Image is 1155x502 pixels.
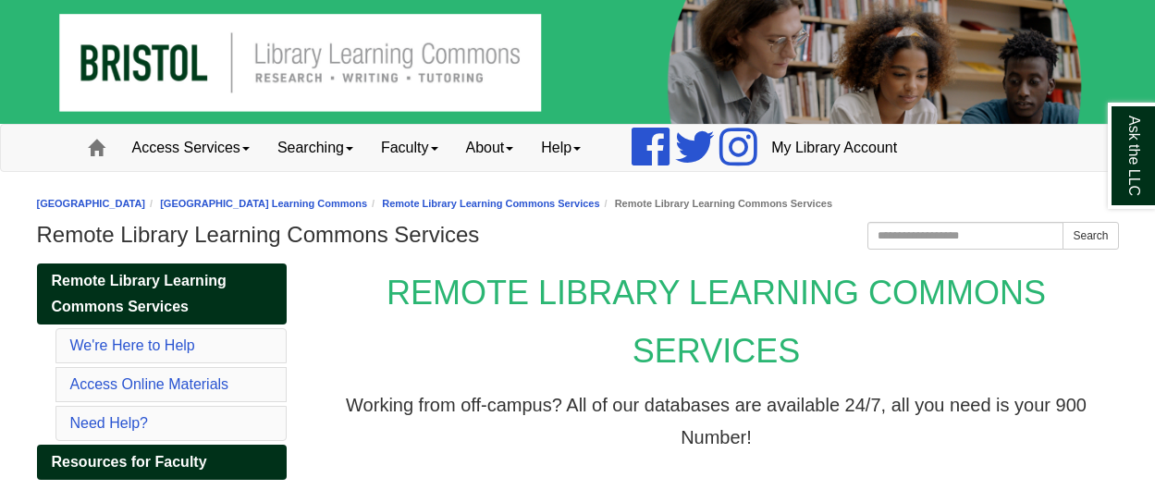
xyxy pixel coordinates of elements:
button: Search [1063,222,1118,250]
a: Resources for Faculty [37,445,287,480]
a: We're Here to Help [70,337,195,353]
a: Remote Library Learning Commons Services [37,263,287,324]
a: Access Online Materials [70,376,229,392]
nav: breadcrumb [37,195,1119,213]
a: Remote Library Learning Commons Services [382,198,599,209]
a: [GEOGRAPHIC_DATA] Learning Commons [160,198,367,209]
a: Help [527,125,595,171]
a: About [452,125,528,171]
div: Guide Pages [37,263,287,480]
a: Faculty [367,125,452,171]
span: Remote Library Learning Commons Services [52,273,227,314]
h1: Remote Library Learning Commons Services [37,222,1119,248]
a: Searching [264,125,367,171]
a: Need Help? [70,415,149,431]
a: [GEOGRAPHIC_DATA] [37,198,146,209]
li: Remote Library Learning Commons Services [600,195,832,213]
a: Access Services [118,125,264,171]
span: Working from off-campus? All of our databases are available 24/7, all you need is your 900 Number! [346,395,1087,447]
a: My Library Account [757,125,911,171]
span: REMOTE LIBRARY LEARNING COMMONS SERVICES [387,274,1046,370]
span: Resources for Faculty [52,454,207,470]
